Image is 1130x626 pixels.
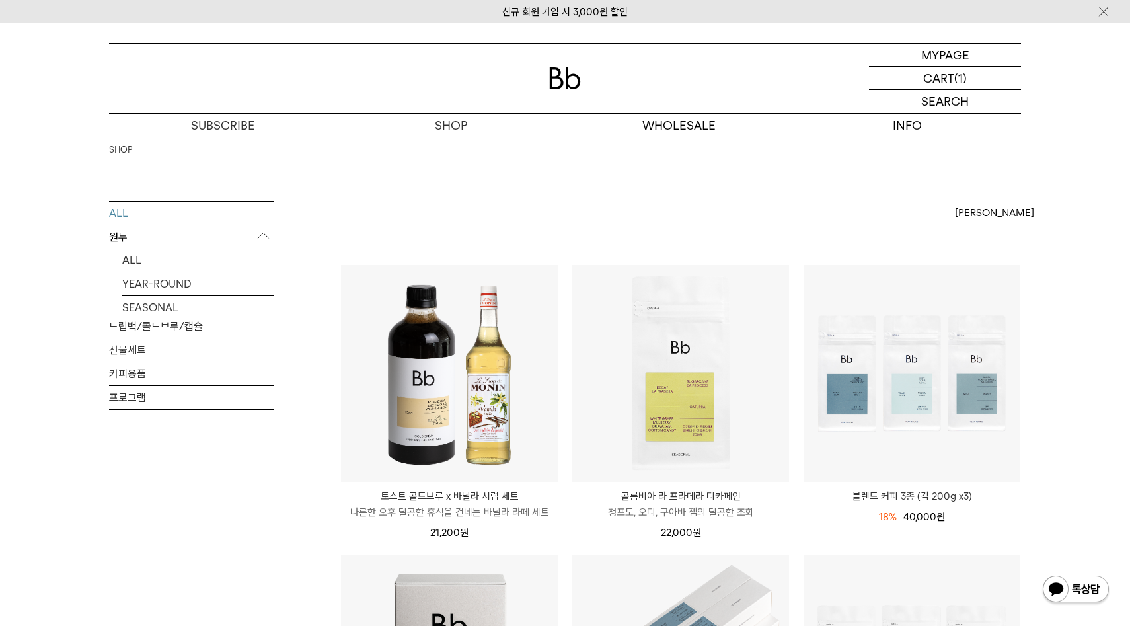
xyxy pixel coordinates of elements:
p: (1) [954,67,967,89]
span: 원 [693,527,701,539]
p: 청포도, 오디, 구아바 잼의 달콤한 조화 [572,504,789,520]
a: ALL [109,202,274,225]
span: [PERSON_NAME] [955,205,1034,221]
p: INFO [793,114,1021,137]
a: YEAR-ROUND [122,272,274,295]
p: MYPAGE [921,44,969,66]
a: 토스트 콜드브루 x 바닐라 시럽 세트 나른한 오후 달콤한 휴식을 건네는 바닐라 라떼 세트 [341,489,558,520]
p: CART [923,67,954,89]
a: SHOP [337,114,565,137]
span: 원 [936,511,945,523]
img: 토스트 콜드브루 x 바닐라 시럽 세트 [341,265,558,482]
img: 로고 [549,67,581,89]
p: SEARCH [921,90,969,113]
p: 콜롬비아 라 프라데라 디카페인 [572,489,789,504]
a: ALL [122,249,274,272]
a: SEASONAL [122,296,274,319]
img: 카카오톡 채널 1:1 채팅 버튼 [1041,574,1110,606]
div: 18% [879,509,897,525]
a: 드립백/콜드브루/캡슐 [109,315,274,338]
span: 21,200 [430,527,469,539]
p: 토스트 콜드브루 x 바닐라 시럽 세트 [341,489,558,504]
a: 신규 회원 가입 시 3,000원 할인 [502,6,628,18]
img: 콜롬비아 라 프라데라 디카페인 [572,265,789,482]
span: 22,000 [661,527,701,539]
a: CART (1) [869,67,1021,90]
a: 프로그램 [109,386,274,409]
p: 원두 [109,225,274,249]
span: 40,000 [903,511,945,523]
img: 블렌드 커피 3종 (각 200g x3) [804,265,1020,482]
a: SUBSCRIBE [109,114,337,137]
a: MYPAGE [869,44,1021,67]
span: 원 [460,527,469,539]
a: 블렌드 커피 3종 (각 200g x3) [804,489,1020,504]
a: 콜롬비아 라 프라데라 디카페인 청포도, 오디, 구아바 잼의 달콤한 조화 [572,489,789,520]
a: SHOP [109,143,132,157]
p: 나른한 오후 달콤한 휴식을 건네는 바닐라 라떼 세트 [341,504,558,520]
a: 선물세트 [109,338,274,362]
p: WHOLESALE [565,114,793,137]
a: 커피용품 [109,362,274,385]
